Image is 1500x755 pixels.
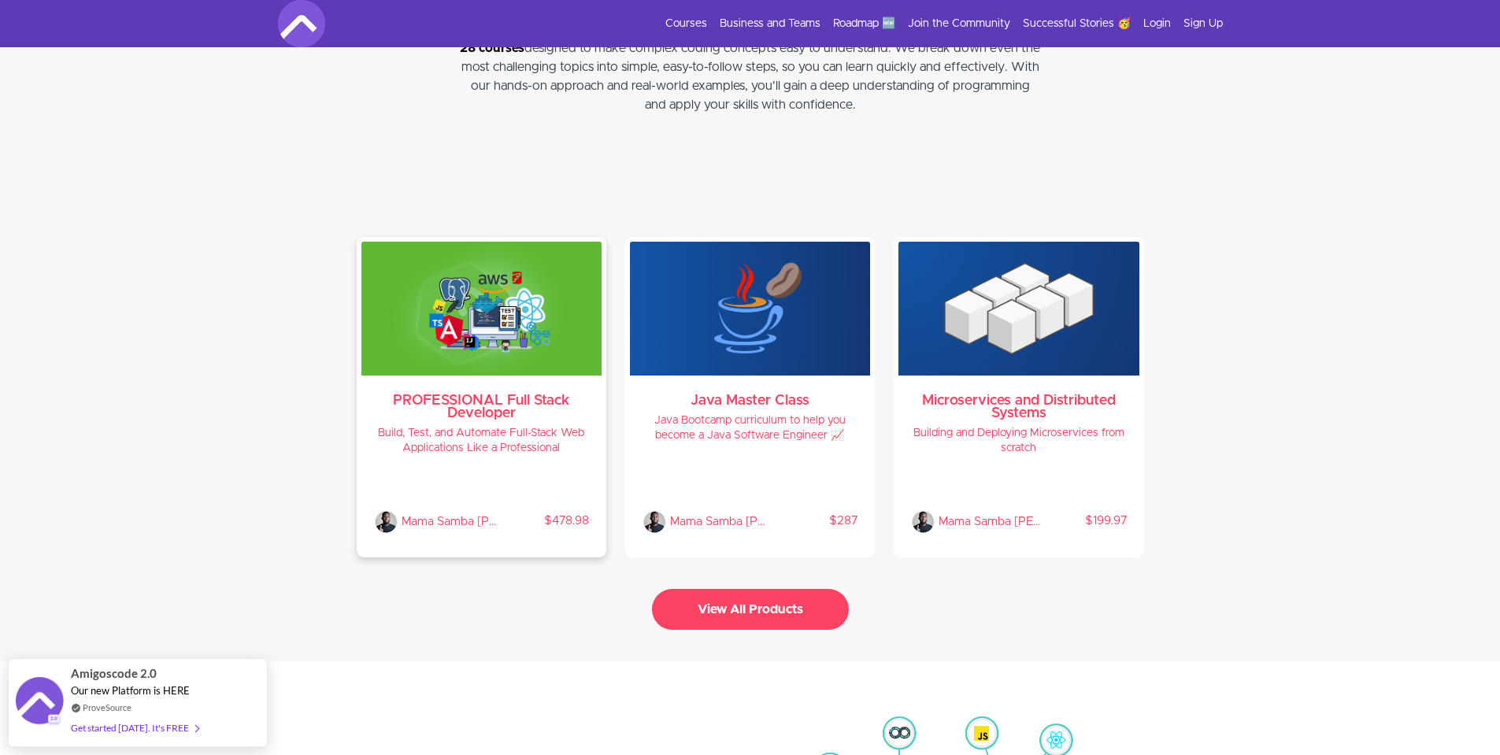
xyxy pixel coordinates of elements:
img: WPzdydpSLWzi0DE2vtpQ_full-stack-professional.png [361,242,602,376]
a: Business and Teams [720,16,820,31]
img: Mama Samba Braima Nelson [374,510,398,534]
a: Courses [665,16,707,31]
p: $478.98 [503,513,589,529]
a: ProveSource [83,701,131,714]
p: Mama Samba Braima Nelson [670,510,772,534]
a: Login [1143,16,1171,31]
a: Join the Community [908,16,1010,31]
a: Successful Stories 🥳 [1023,16,1131,31]
p: $287 [772,513,857,529]
h3: Microservices and Distributed Systems [911,394,1126,420]
a: Roadmap 🆕 [833,16,895,31]
h3: Java Master Class [643,394,857,407]
a: PROFESSIONAL Full Stack Developer Build, Test, and Automate Full-Stack Web Applications Like a Pr... [361,242,602,553]
a: View All Products [652,607,849,615]
span: Amigoscode 2.0 [71,664,157,683]
p: $199.97 [1040,513,1126,529]
p: Mama Samba Braima Nelson [939,510,1040,534]
h4: Building and Deploying Microservices from scratch [911,426,1126,456]
img: KxJrDWUAT7eboSIIw62Q_java-master-class.png [630,242,870,376]
h4: Build, Test, and Automate Full-Stack Web Applications Like a Professional [374,426,589,456]
a: Sign Up [1183,16,1223,31]
p: Mama Samba Braima Nelson [402,510,503,534]
h4: Java Bootcamp curriculum to help you become a Java Software Engineer 📈 [643,413,857,443]
a: Java Master Class Java Bootcamp curriculum to help you become a Java Software Engineer 📈 Mama Sam... [630,242,870,553]
button: View All Products [652,589,849,630]
p: designed to make complex coding concepts easy to understand. We break down even the most challeng... [459,39,1042,114]
img: TihXErSBeUGYhRLXbhsQ_microservices.png [898,242,1139,376]
img: provesource social proof notification image [16,677,63,728]
a: Microservices and Distributed Systems Building and Deploying Microservices from scratch Mama Samb... [898,242,1139,553]
img: Mama Samba Braima Nelson [643,510,666,534]
span: Our new Platform is HERE [71,684,190,697]
a: 28 courses [460,42,524,54]
h3: PROFESSIONAL Full Stack Developer [374,394,589,420]
div: Get started [DATE]. It's FREE [71,719,198,737]
img: Mama Samba Braima Nelson [911,510,935,534]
